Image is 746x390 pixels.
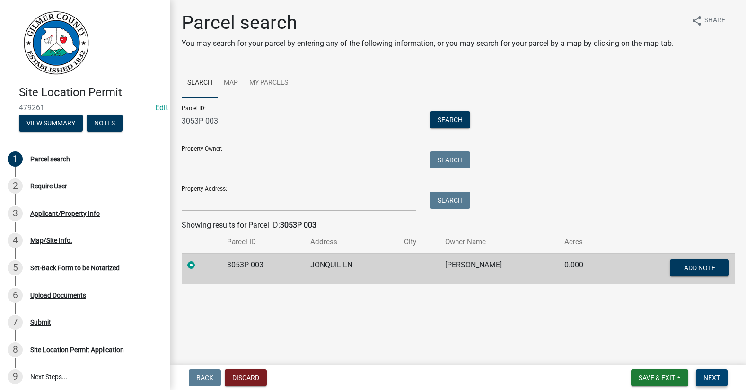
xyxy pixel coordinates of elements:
h1: Parcel search [182,11,674,34]
h4: Site Location Permit [19,86,163,99]
a: My Parcels [244,68,294,98]
a: Edit [155,103,168,112]
td: [PERSON_NAME] [439,253,559,284]
button: Search [430,111,470,128]
div: 4 [8,233,23,248]
p: You may search for your parcel by entering any of the following information, or you may search fo... [182,38,674,49]
div: 8 [8,342,23,357]
span: Save & Exit [639,374,675,381]
span: Share [704,15,725,27]
div: 2 [8,178,23,194]
span: Next [703,374,720,381]
td: JONQUIL LN [305,253,398,284]
strong: 3053P 003 [280,221,316,230]
wm-modal-confirm: Edit Application Number [155,103,168,112]
a: Search [182,68,218,98]
wm-modal-confirm: Notes [87,120,123,127]
th: Acres [559,231,612,253]
div: Showing results for Parcel ID: [182,220,735,231]
div: 1 [8,151,23,167]
a: Map [218,68,244,98]
td: 3053P 003 [221,253,305,284]
div: 7 [8,315,23,330]
div: 9 [8,369,23,384]
th: Owner Name [439,231,559,253]
button: Search [430,192,470,209]
button: Search [430,151,470,168]
div: Upload Documents [30,292,86,299]
th: Address [305,231,398,253]
button: View Summary [19,115,83,132]
div: 5 [8,260,23,275]
wm-modal-confirm: Summary [19,120,83,127]
button: Save & Exit [631,369,688,386]
div: Map/Site Info. [30,237,72,244]
th: City [398,231,439,253]
button: Notes [87,115,123,132]
div: Parcel search [30,156,70,162]
div: Site Location Permit Application [30,346,124,353]
button: Next [696,369,728,386]
td: 0.000 [559,253,612,284]
button: Add Note [670,259,729,276]
button: Back [189,369,221,386]
div: Submit [30,319,51,326]
th: Parcel ID [221,231,305,253]
span: Add Note [684,264,715,271]
div: 6 [8,288,23,303]
button: Discard [225,369,267,386]
img: Gilmer County, Georgia [19,10,90,76]
div: Set-Back Form to be Notarized [30,265,120,271]
div: Require User [30,183,67,189]
span: Back [196,374,213,381]
i: share [691,15,702,27]
button: shareShare [684,11,733,30]
div: 3 [8,206,23,221]
div: Applicant/Property Info [30,210,100,217]
span: 479261 [19,103,151,112]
